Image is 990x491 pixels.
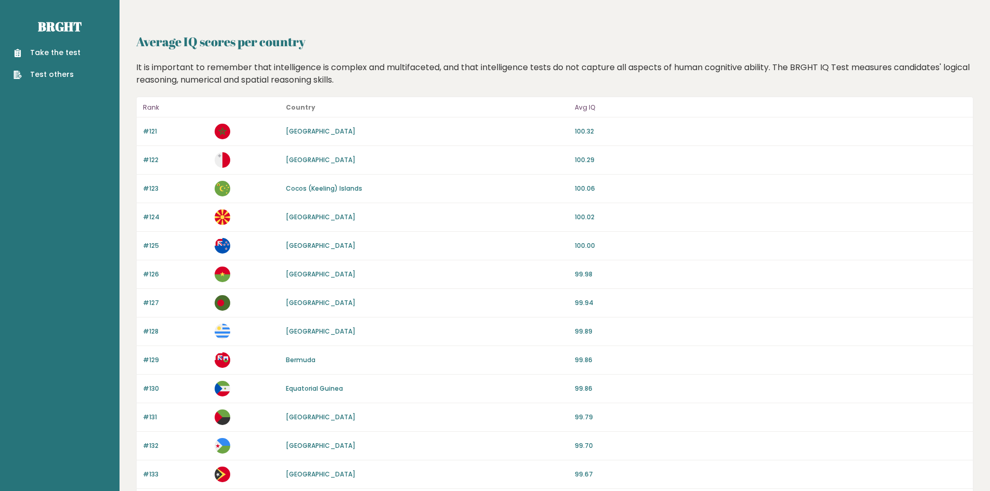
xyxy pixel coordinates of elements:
a: Bermuda [286,355,315,364]
a: [GEOGRAPHIC_DATA] [286,298,355,307]
p: 100.29 [575,155,967,165]
a: [GEOGRAPHIC_DATA] [286,127,355,136]
a: [GEOGRAPHIC_DATA] [286,155,355,164]
a: Brght [38,18,82,35]
p: #129 [143,355,208,365]
h2: Average IQ scores per country [136,32,973,51]
p: #128 [143,327,208,336]
p: #122 [143,155,208,165]
img: ma.svg [215,124,230,139]
p: 100.00 [575,241,967,250]
img: dj.svg [215,438,230,454]
a: [GEOGRAPHIC_DATA] [286,270,355,278]
p: #126 [143,270,208,279]
img: gq.svg [215,381,230,396]
p: #132 [143,441,208,450]
p: Avg IQ [575,101,967,114]
div: It is important to remember that intelligence is complex and multifaceted, and that intelligence ... [133,61,978,86]
p: #124 [143,213,208,222]
a: [GEOGRAPHIC_DATA] [286,413,355,421]
img: nz.svg [215,238,230,254]
img: mt.svg [215,152,230,168]
p: 99.79 [575,413,967,422]
p: 100.02 [575,213,967,222]
p: 99.89 [575,327,967,336]
img: bd.svg [215,295,230,311]
p: #130 [143,384,208,393]
a: [GEOGRAPHIC_DATA] [286,327,355,336]
a: Cocos (Keeling) Islands [286,184,362,193]
b: Country [286,103,315,112]
img: mk.svg [215,209,230,225]
img: bm.svg [215,352,230,368]
p: 99.86 [575,355,967,365]
p: #131 [143,413,208,422]
p: 100.32 [575,127,967,136]
p: 99.70 [575,441,967,450]
p: #133 [143,470,208,479]
p: Rank [143,101,208,114]
a: [GEOGRAPHIC_DATA] [286,441,355,450]
p: 99.98 [575,270,967,279]
img: mq.svg [215,409,230,425]
a: [GEOGRAPHIC_DATA] [286,470,355,479]
p: #121 [143,127,208,136]
p: 99.86 [575,384,967,393]
p: #127 [143,298,208,308]
p: #125 [143,241,208,250]
p: #123 [143,184,208,193]
img: bf.svg [215,267,230,282]
a: Take the test [14,47,81,58]
img: cc.svg [215,181,230,196]
a: [GEOGRAPHIC_DATA] [286,213,355,221]
a: Test others [14,69,81,80]
a: Equatorial Guinea [286,384,343,393]
p: 99.94 [575,298,967,308]
a: [GEOGRAPHIC_DATA] [286,241,355,250]
img: uy.svg [215,324,230,339]
p: 100.06 [575,184,967,193]
p: 99.67 [575,470,967,479]
img: tl.svg [215,467,230,482]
